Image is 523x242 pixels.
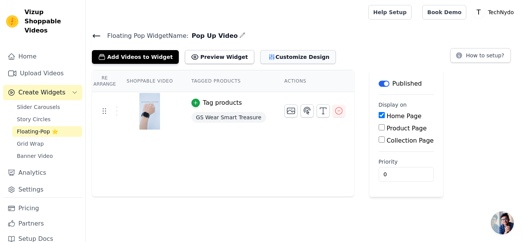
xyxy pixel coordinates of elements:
[422,5,466,19] a: Book Demo
[18,88,65,97] span: Create Widgets
[92,50,179,64] button: Add Videos to Widget
[188,31,238,41] span: Pop Up Video
[12,151,82,161] a: Banner Video
[3,182,82,197] a: Settings
[476,8,481,16] text: T
[17,115,51,123] span: Story Circles
[12,138,82,149] a: Grid Wrap
[12,126,82,137] a: Floating-Pop ⭐
[139,93,160,130] img: vizup-images-6a91.png
[275,70,354,92] th: Actions
[3,201,82,216] a: Pricing
[387,112,422,120] label: Home Page
[284,104,297,117] button: Change Thumbnail
[239,31,245,41] div: Edit Name
[368,5,412,19] a: Help Setup
[387,137,434,144] label: Collection Page
[3,165,82,180] a: Analytics
[392,79,422,88] p: Published
[191,112,266,123] span: GS Wear Smart Treasure
[3,66,82,81] a: Upload Videos
[117,70,182,92] th: Shoppable Video
[92,70,117,92] th: Re Arrange
[491,211,514,234] a: Open chat
[379,101,407,109] legend: Display on
[3,49,82,64] a: Home
[3,216,82,231] a: Partners
[450,48,511,63] button: How to setup?
[17,152,53,160] span: Banner Video
[185,50,254,64] button: Preview Widget
[101,31,188,41] span: Floating Pop Widget Name:
[379,158,434,166] label: Priority
[485,5,517,19] p: TechNydo
[12,114,82,125] a: Story Circles
[450,54,511,61] a: How to setup?
[17,128,58,135] span: Floating-Pop ⭐
[3,85,82,100] button: Create Widgets
[472,5,517,19] button: T TechNydo
[12,102,82,112] a: Slider Carousels
[17,103,60,111] span: Slider Carousels
[191,98,242,107] button: Tag products
[260,50,336,64] button: Customize Design
[25,8,79,35] span: Vizup Shoppable Videos
[182,70,275,92] th: Tagged Products
[387,125,427,132] label: Product Page
[203,98,242,107] div: Tag products
[17,140,44,148] span: Grid Wrap
[6,15,18,28] img: Vizup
